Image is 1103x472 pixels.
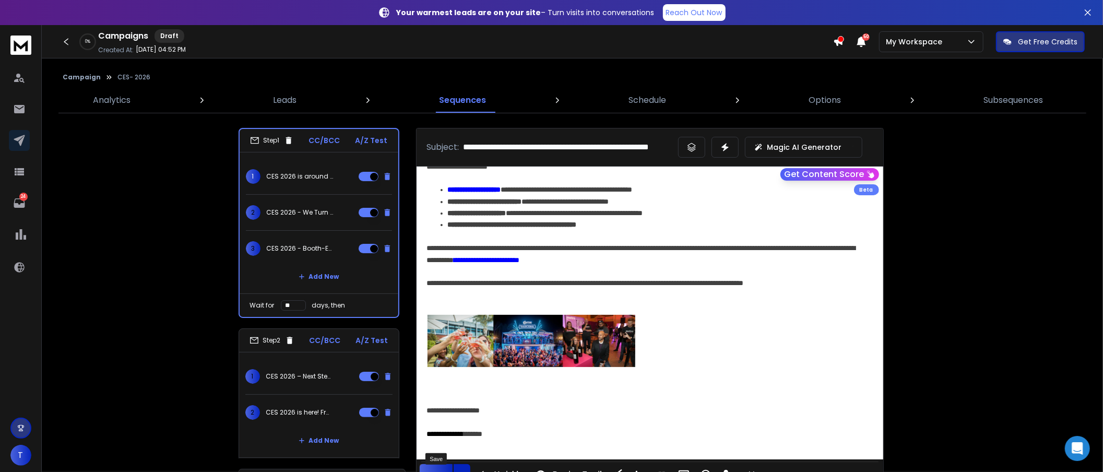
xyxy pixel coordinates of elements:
[266,372,333,381] p: CES 2026 – Next Steps to Stand Out
[397,7,541,18] strong: Your warmest leads are on your site
[19,193,28,201] p: 24
[310,335,341,346] p: CC/BCC
[312,301,346,310] p: days, then
[780,168,879,181] button: Get Content Score
[984,94,1043,107] p: Subsequences
[155,29,184,43] div: Draft
[267,244,334,253] p: CES 2026 - Booth-Exhibit Assistance
[767,142,842,152] p: Magic AI Generator
[290,266,348,287] button: Add New
[886,37,946,47] p: My Workspace
[9,193,30,214] a: 24
[745,137,862,158] button: Magic AI Generator
[809,94,841,107] p: Options
[996,31,1085,52] button: Get Free Credits
[250,301,275,310] p: Wait for
[10,445,31,466] button: T
[273,94,296,107] p: Leads
[239,128,399,318] li: Step1CC/BCCA/Z Test1CES 2026 is around the corner-Elevate your Booth Experience2CES 2026 - We Tur...
[266,408,333,417] p: CES 2026 is here! From Vision to Reality—Without the Guesswork
[1018,37,1077,47] p: Get Free Credits
[622,88,672,113] a: Schedule
[245,405,260,420] span: 2
[425,453,447,465] div: Save
[267,88,303,113] a: Leads
[267,172,334,181] p: CES 2026 is around the corner-Elevate your Booth Experience
[427,315,636,367] img: Email%20banner%201-Events.png
[246,169,260,184] span: 1
[246,241,260,256] span: 3
[666,7,722,18] p: Reach Out Now
[1065,436,1090,461] div: Open Intercom Messenger
[427,141,459,154] p: Subject:
[10,36,31,55] img: logo
[978,88,1050,113] a: Subsequences
[439,94,486,107] p: Sequences
[290,430,348,451] button: Add New
[117,73,150,81] p: CES- 2026
[98,30,148,42] h1: Campaigns
[854,184,879,195] div: Beta
[246,205,260,220] span: 2
[85,39,90,45] p: 0 %
[267,208,334,217] p: CES 2026 - We Turn Big Ideas into Buildable Realities
[309,135,340,146] p: CC/BCC
[245,369,260,384] span: 1
[397,7,655,18] p: – Turn visits into conversations
[250,336,294,345] div: Step 2
[136,45,186,54] p: [DATE] 04:52 PM
[250,136,293,145] div: Step 1
[98,46,134,54] p: Created At:
[862,33,870,41] span: 50
[663,4,726,21] a: Reach Out Now
[355,135,388,146] p: A/Z Test
[803,88,848,113] a: Options
[93,94,131,107] p: Analytics
[433,88,492,113] a: Sequences
[356,335,388,346] p: A/Z Test
[628,94,666,107] p: Schedule
[63,73,101,81] button: Campaign
[87,88,137,113] a: Analytics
